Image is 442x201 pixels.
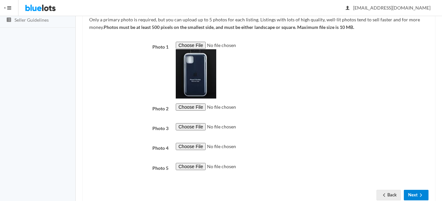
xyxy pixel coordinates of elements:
a: arrow backBack [377,190,401,200]
ion-icon: person [344,5,351,11]
b: Photos must be at least 500 pixels on the smallest side, and must be either landscape or square. ... [104,24,354,30]
span: [EMAIL_ADDRESS][DOMAIN_NAME] [346,5,430,11]
ion-icon: arrow forward [418,192,424,199]
ion-icon: list box [6,17,12,23]
label: Photo 5 [86,163,172,172]
ion-icon: arrow back [381,192,387,199]
img: Z [176,49,216,99]
label: Photo 4 [86,143,172,152]
label: Photo 1 [86,42,172,51]
label: Photo 3 [86,123,172,132]
span: Seller Guidelines [14,17,49,23]
button: Nextarrow forward [404,190,429,200]
p: Only a primary photo is required, but you can upload up to 5 photos for each listing. Listings wi... [89,16,429,31]
label: Photo 2 [86,103,172,113]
